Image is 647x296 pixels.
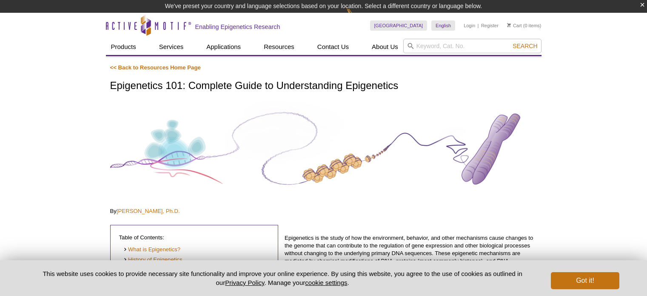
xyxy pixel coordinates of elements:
[110,80,537,92] h1: Epigenetics 101: Complete Guide to Understanding Epigenetics
[551,272,619,289] button: Got it!
[259,39,299,55] a: Resources
[510,42,540,50] button: Search
[117,208,180,214] a: [PERSON_NAME], Ph.D.
[481,23,499,29] a: Register
[507,20,542,31] li: (0 items)
[110,101,537,197] img: Complete Guide to Understanding Epigenetics
[201,39,246,55] a: Applications
[478,20,479,31] li: |
[305,279,347,286] button: cookie settings
[28,269,537,287] p: This website uses cookies to provide necessary site functionality and improve your online experie...
[106,39,141,55] a: Products
[154,39,189,55] a: Services
[464,23,475,29] a: Login
[507,23,511,27] img: Your Cart
[370,20,428,31] a: [GEOGRAPHIC_DATA]
[110,64,201,71] a: << Back to Resources Home Page
[110,207,537,215] p: By
[225,279,264,286] a: Privacy Policy
[367,39,403,55] a: About Us
[123,256,182,264] a: History of Epigenetics
[123,246,181,254] a: What is Epigenetics?
[312,39,354,55] a: Contact Us
[403,39,542,53] input: Keyword, Cat. No.
[195,23,280,31] h2: Enabling Epigenetics Research
[507,23,522,29] a: Cart
[346,6,369,26] img: Change Here
[431,20,455,31] a: English
[285,234,537,273] p: Epigenetics is the study of how the environment, behavior, and other mechanisms cause changes to ...
[513,43,537,49] span: Search
[119,234,270,241] p: Table of Contents:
